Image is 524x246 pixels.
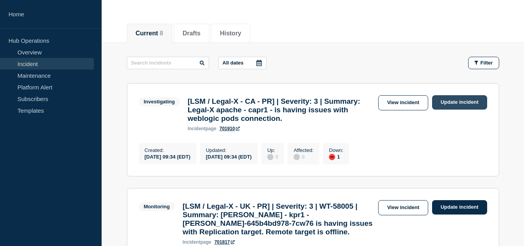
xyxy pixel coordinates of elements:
[188,126,206,131] span: incident
[206,153,252,160] div: [DATE] 09:34 (EDT)
[294,147,313,153] p: Affected :
[183,239,201,245] span: incident
[183,30,201,37] button: Drafts
[223,60,244,66] p: All dates
[188,126,216,131] p: page
[378,95,428,110] a: View incident
[294,154,300,160] div: disabled
[183,202,374,236] h3: [LSM / Legal-X - UK - PR] | Severity: 3 | WT-58005 | Summary: [PERSON_NAME] - kpr1 - [PERSON_NAME...
[183,239,211,245] p: page
[267,147,278,153] p: Up :
[139,97,180,106] span: Investigating
[220,30,241,37] button: History
[267,154,273,160] div: disabled
[136,30,163,37] button: Current 8
[218,57,266,69] button: All dates
[220,126,240,131] a: 701910
[481,60,493,66] span: Filter
[267,153,278,160] div: 0
[139,202,175,211] span: Monitoring
[127,57,209,69] input: Search incidents
[206,147,252,153] p: Updated :
[468,57,499,69] button: Filter
[432,200,487,215] a: Update incident
[214,239,235,245] a: 701817
[329,153,343,160] div: 1
[145,153,190,160] div: [DATE] 09:34 (EDT)
[329,147,343,153] p: Down :
[294,153,313,160] div: 0
[188,97,374,123] h3: [LSM / Legal-X - CA - PR] | Severity: 3 | Summary: Legal-X apache - capr1 - is having issues with...
[145,147,190,153] p: Created :
[329,154,335,160] div: down
[378,200,428,215] a: View incident
[160,30,163,37] span: 8
[432,95,487,110] a: Update incident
